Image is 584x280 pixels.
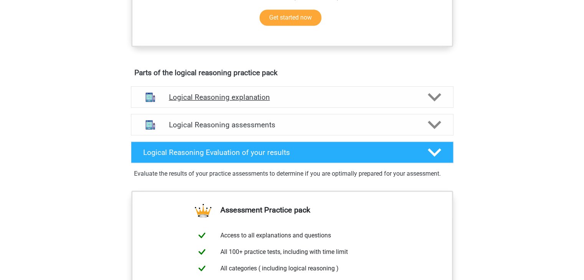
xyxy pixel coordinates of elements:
[128,86,457,108] a: explanations Logical Reasoning explanation
[128,142,457,163] a: Logical Reasoning Evaluation of your results
[169,120,415,129] h4: Logical Reasoning assessments
[260,10,321,26] a: Get started now
[141,87,160,107] img: logical reasoning explanations
[143,148,415,157] h4: Logical Reasoning Evaluation of your results
[141,115,160,135] img: logical reasoning assessments
[134,68,450,77] h4: Parts of the logical reasoning practice pack
[169,93,415,102] h4: Logical Reasoning explanation
[134,169,450,178] p: Evaluate the results of your practice assessments to determine if you are optimally prepared for ...
[128,114,457,135] a: assessments Logical Reasoning assessments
